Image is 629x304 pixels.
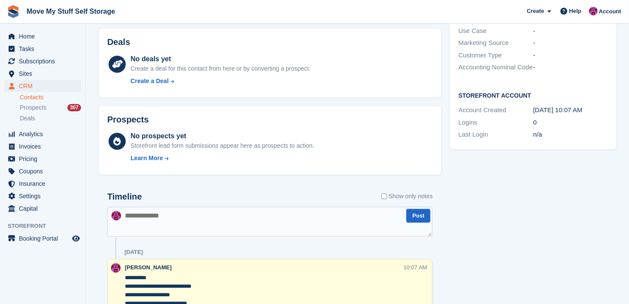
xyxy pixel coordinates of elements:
a: menu [4,165,81,177]
h2: Prospects [107,115,149,125]
span: Booking Portal [19,232,70,244]
div: Learn More [130,154,163,163]
span: Deals [20,114,35,122]
div: 307 [67,104,81,111]
h2: Storefront Account [458,91,608,99]
a: menu [4,190,81,202]
a: Move My Stuff Self Storage [23,4,118,18]
div: Use Case [458,26,533,36]
a: menu [4,68,81,80]
span: Storefront [8,222,85,230]
div: Marketing Source [458,38,533,48]
div: No deals yet [130,54,310,64]
span: Settings [19,190,70,202]
button: Post [406,209,430,223]
a: Prospects 307 [20,103,81,112]
div: 10:07 AM [404,263,427,271]
a: menu [4,128,81,140]
div: Create a Deal [130,77,169,86]
span: [PERSON_NAME] [125,264,172,271]
span: Help [569,7,581,15]
div: Create a deal for this contact from here or by converting a prospect. [130,64,310,73]
div: Last Login [458,130,533,140]
div: [DATE] [124,249,143,256]
div: - [533,26,608,36]
h2: Timeline [107,192,142,202]
span: Analytics [19,128,70,140]
div: n/a [533,130,608,140]
a: menu [4,43,81,55]
h2: Deals [107,37,130,47]
div: Logins [458,118,533,128]
span: Coupons [19,165,70,177]
span: Tasks [19,43,70,55]
div: - [533,51,608,60]
span: CRM [19,80,70,92]
a: menu [4,232,81,244]
div: 0 [533,118,608,128]
div: - [533,38,608,48]
img: stora-icon-8386f47178a22dfd0bd8f6a31ec36ba5ce8667c1dd55bd0f319d3a0aa187defe.svg [7,5,20,18]
label: Show only notes [381,192,433,201]
div: [DATE] 10:07 AM [533,105,608,115]
span: Create [527,7,544,15]
span: Prospects [20,104,46,112]
img: Carrie Machin [589,7,598,15]
div: - [533,63,608,72]
span: Capital [19,203,70,215]
img: Carrie Machin [111,263,121,273]
span: Insurance [19,178,70,190]
div: Storefront lead form submissions appear here as prospects to action. [130,141,314,150]
a: menu [4,178,81,190]
div: Customer Type [458,51,533,60]
input: Show only notes [381,192,387,201]
a: Create a Deal [130,77,310,86]
a: menu [4,30,81,42]
span: Subscriptions [19,55,70,67]
a: menu [4,203,81,215]
span: Pricing [19,153,70,165]
span: Account [599,7,621,16]
span: Sites [19,68,70,80]
a: Deals [20,114,81,123]
div: Account Created [458,105,533,115]
span: Invoices [19,140,70,152]
img: Carrie Machin [112,211,121,221]
div: No prospects yet [130,131,314,141]
a: Learn More [130,154,314,163]
a: menu [4,55,81,67]
a: menu [4,140,81,152]
div: Accounting Nominal Code [458,63,533,72]
a: menu [4,80,81,92]
a: Contacts [20,93,81,101]
span: Home [19,30,70,42]
a: Preview store [71,233,81,244]
a: menu [4,153,81,165]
